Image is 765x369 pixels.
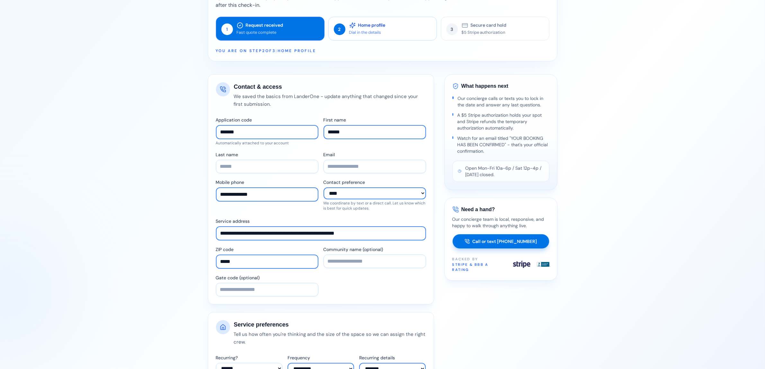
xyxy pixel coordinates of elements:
div: 3 [446,23,458,35]
p: We saved the basics from LanderOne - update anything that changed since your first submission. [234,93,426,108]
li: Watch for an email titled "YOUR BOOKING HAS BEEN CONFIRMED" - that's your official confirmation. [452,135,549,154]
li: A $5 Stripe authorization holds your spot and Stripe refunds the temporary authorization automati... [452,112,549,131]
div: 1 [221,23,233,35]
div: Open Mon-Fri 10a-6p / Sat 12p-4p / [DATE] closed. [452,161,549,182]
p: Secure card hold [471,22,507,28]
p: Home profile [358,22,386,28]
h3: What happens next [452,82,549,90]
p: Fast quote complete [237,30,283,35]
label: Application code [216,117,252,123]
label: Recurring? [216,355,238,361]
label: Email [324,152,335,157]
li: Our concierge calls or texts you to lock in the date and answer any last questions. [452,95,549,108]
p: Request received [246,22,283,28]
label: Community name (optional) [324,247,383,252]
p: $5 Stripe authorization [462,30,507,35]
label: Service address [216,218,250,224]
label: ZIP code [216,247,234,252]
h3: Need a hand? [452,206,549,213]
h2: Contact & access [234,82,426,91]
h2: Service preferences [234,320,426,329]
label: Mobile phone [216,179,245,185]
span: Stripe & BBB A Rating [452,262,505,273]
p: Automatically attached to your account [216,140,318,146]
p: Our concierge team is local, responsive, and happy to walk through anything live. [452,216,549,229]
label: Last name [216,152,238,157]
p: Dial in the details [349,30,386,35]
div: 2 [334,23,345,35]
img: Stripe [511,257,533,272]
label: Frequency [288,355,310,361]
img: Better Business Bureau [537,262,550,267]
label: Recurring details [359,355,395,361]
label: Gate code (optional) [216,275,260,281]
label: Contact preference [324,179,365,185]
a: Call or text [PHONE_NUMBER] [452,234,549,249]
p: You are on step 2 of 3 : Home profile [216,48,549,53]
p: Tell us how often you're thinking and the size of the space so we can assign the right crew. [234,330,426,346]
span: Backed by [452,256,505,262]
label: First name [324,117,346,123]
p: We coordinate by text or a direct call. Let us know which is best for quick updates. [324,201,426,211]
